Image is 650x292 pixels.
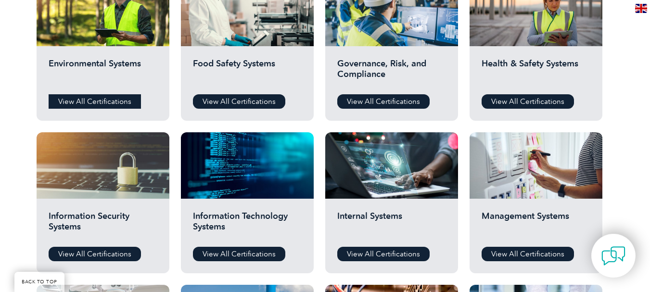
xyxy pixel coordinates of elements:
[482,211,590,240] h2: Management Systems
[49,58,157,87] h2: Environmental Systems
[601,244,625,268] img: contact-chat.png
[337,211,446,240] h2: Internal Systems
[635,4,647,13] img: en
[482,58,590,87] h2: Health & Safety Systems
[49,211,157,240] h2: Information Security Systems
[337,94,430,109] a: View All Certifications
[193,94,285,109] a: View All Certifications
[193,247,285,261] a: View All Certifications
[337,58,446,87] h2: Governance, Risk, and Compliance
[49,94,141,109] a: View All Certifications
[14,272,64,292] a: BACK TO TOP
[193,211,302,240] h2: Information Technology Systems
[337,247,430,261] a: View All Certifications
[49,247,141,261] a: View All Certifications
[482,247,574,261] a: View All Certifications
[482,94,574,109] a: View All Certifications
[193,58,302,87] h2: Food Safety Systems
